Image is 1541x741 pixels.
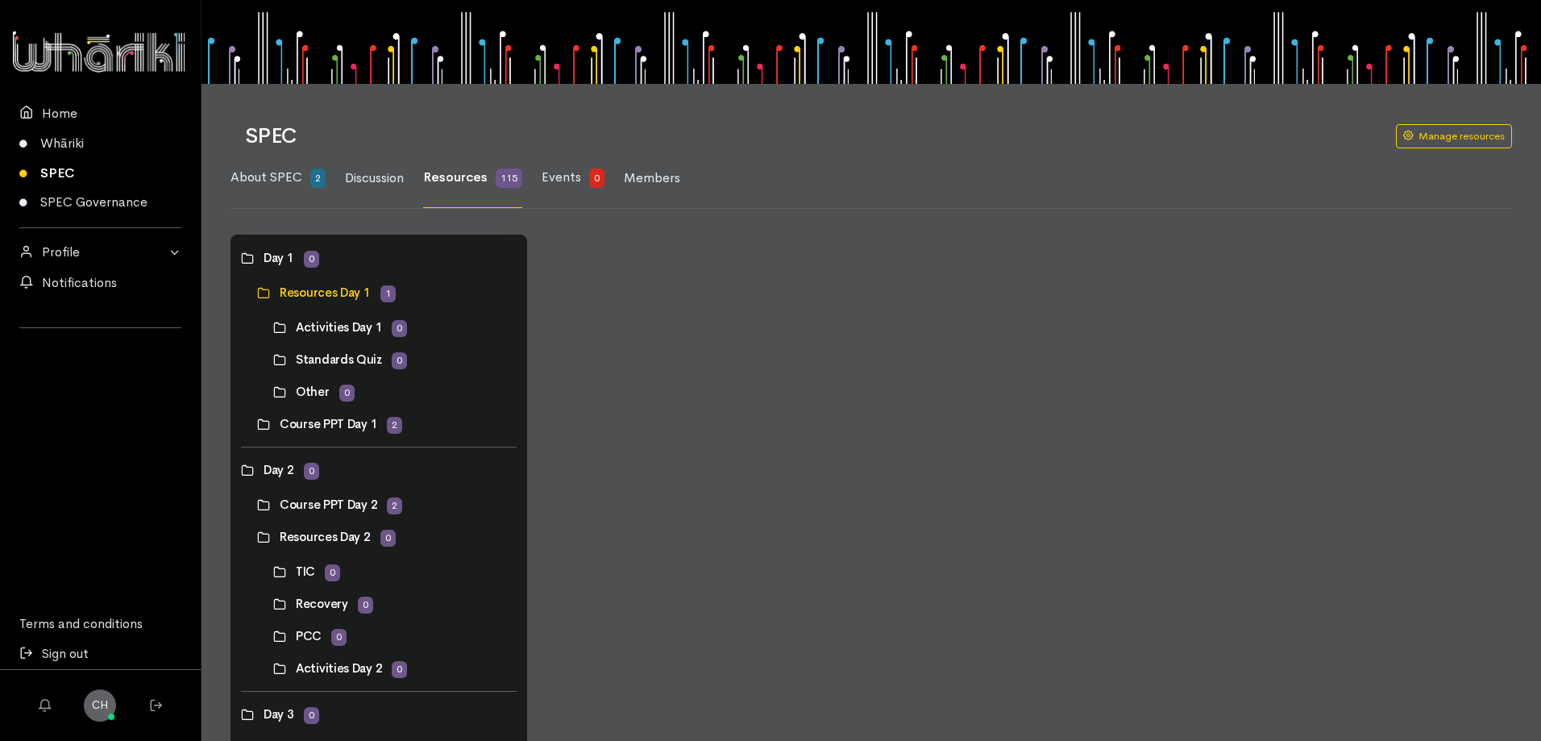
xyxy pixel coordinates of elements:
[589,169,604,188] span: 0
[345,169,404,186] span: Discussion
[542,148,604,208] a: Events 0
[69,338,133,357] iframe: LinkedIn Embedded Content
[345,149,404,208] a: Discussion
[542,169,581,185] span: Events
[1396,124,1512,148] a: Manage resources
[19,338,181,377] div: Follow us on LinkedIn
[496,169,522,188] span: 115
[231,169,302,185] span: About SPEC
[245,125,1377,148] h1: SPEC
[84,689,116,722] a: CH
[624,149,680,208] a: Members
[624,169,680,186] span: Members
[310,169,326,188] span: 2
[423,169,488,185] span: Resources
[423,148,522,208] a: Resources 115
[231,148,326,208] a: About SPEC 2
